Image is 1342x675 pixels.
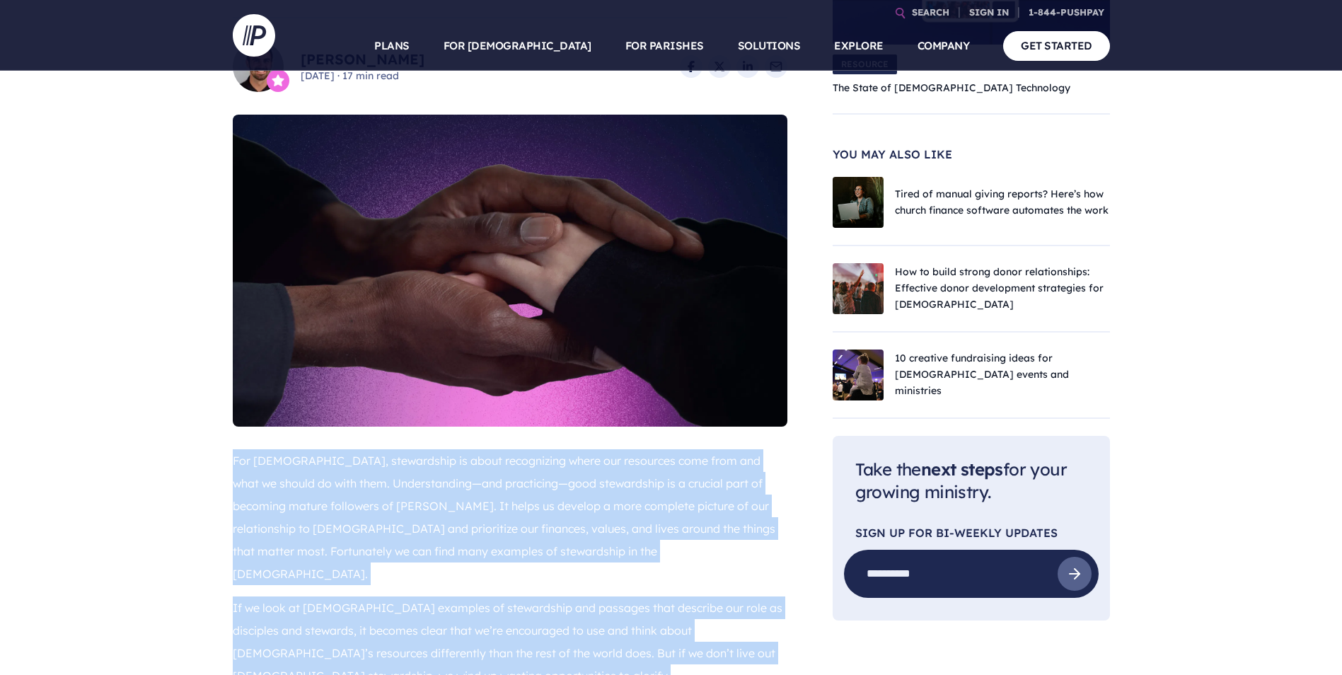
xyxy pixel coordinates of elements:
[833,149,1110,160] span: You May Also Like
[834,21,884,71] a: EXPLORE
[625,21,704,71] a: FOR PARISHES
[738,21,801,71] a: SOLUTIONS
[374,21,410,71] a: PLANS
[855,458,1067,503] span: Take the for your growing ministry.
[895,187,1109,217] a: Tired of manual giving reports? Here’s how church finance software automates the work
[337,69,340,82] span: ·
[444,21,591,71] a: FOR [DEMOGRAPHIC_DATA]
[855,527,1087,538] p: Sign Up For Bi-Weekly Updates
[1003,31,1110,60] a: GET STARTED
[833,81,1070,94] a: The State of [DEMOGRAPHIC_DATA] Technology
[233,449,787,585] p: For [DEMOGRAPHIC_DATA], stewardship is about recognizing where our resources come from and what w...
[918,21,970,71] a: COMPANY
[895,265,1104,311] a: How to build strong donor relationships: Effective donor development strategies for [DEMOGRAPHIC_...
[921,458,1003,480] span: next steps
[301,69,424,83] span: [DATE] 17 min read
[895,352,1069,397] a: 10 creative fundraising ideas for [DEMOGRAPHIC_DATA] events and ministries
